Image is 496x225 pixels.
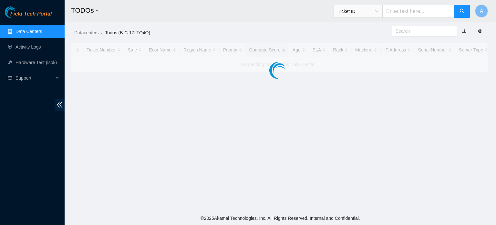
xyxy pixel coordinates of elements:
a: Data Centers [15,29,42,34]
span: / [101,30,102,35]
span: A [480,7,483,15]
input: Enter text here... [382,5,455,18]
img: Akamai Technologies [5,6,33,18]
footer: © 2025 Akamai Technologies, Inc. All Rights Reserved. Internal and Confidential. [65,211,496,225]
button: A [475,5,488,17]
span: Support [15,72,54,84]
a: Activity Logs [15,44,41,50]
span: search [460,8,465,15]
span: eye [478,29,482,33]
span: double-left [55,99,65,111]
input: Search [396,28,448,35]
a: Hardware Test (isok) [15,60,57,65]
a: Todos (B-C-17LTQ4O) [105,30,150,35]
button: download [457,26,471,36]
a: Akamai TechnologiesField Tech Portal [5,12,52,20]
a: Datacenters [74,30,98,35]
span: Ticket ID [338,6,378,16]
button: search [454,5,470,18]
span: read [8,76,12,80]
span: Field Tech Portal [10,11,52,17]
